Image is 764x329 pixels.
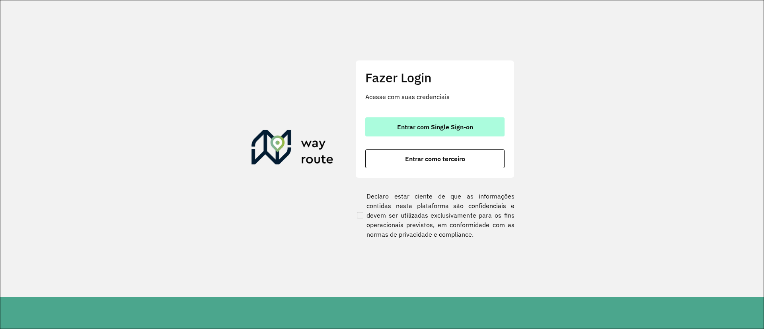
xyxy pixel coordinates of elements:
button: button [365,149,505,168]
img: Roteirizador AmbevTech [251,130,333,168]
span: Entrar com Single Sign-on [397,124,473,130]
label: Declaro estar ciente de que as informações contidas nesta plataforma são confidenciais e devem se... [355,191,515,239]
button: button [365,117,505,136]
p: Acesse com suas credenciais [365,92,505,101]
span: Entrar como terceiro [405,156,465,162]
h2: Fazer Login [365,70,505,85]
